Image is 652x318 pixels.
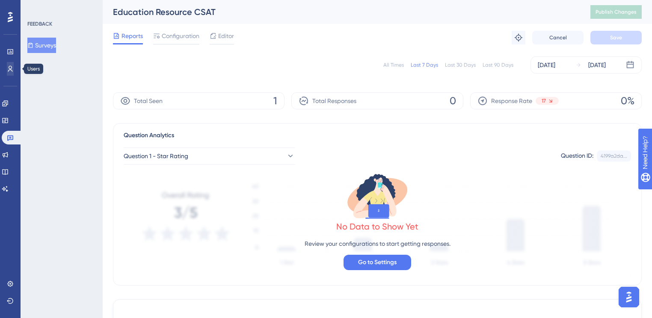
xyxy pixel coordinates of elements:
button: Go to Settings [344,255,411,270]
a: [URL][DOMAIN_NAME] [80,18,147,24]
div: FEEDBACK [27,21,52,27]
button: Publish Changes [590,5,642,19]
div: Then I noticed that the IDs looked wrong.. [PERSON_NAME]'s HubSpot Object ID is 400985244869 (I g... [38,30,157,97]
span: 1 [273,94,277,108]
span: Question 1 - Star Rating [124,151,188,161]
button: go back [6,3,22,20]
a: [URL][DOMAIN_NAME] [91,174,157,180]
textarea: Message… [7,262,164,277]
button: Emoji picker [13,280,20,287]
iframe: UserGuiding AI Assistant Launcher [616,284,642,310]
button: Upload attachment [41,280,47,287]
button: Cancel [532,31,584,44]
div: After activating the UG as a Source integration, please connect again and let me know how that go... [7,109,140,144]
div: Simay says… [7,109,164,159]
span: Publish Changes [596,9,637,15]
div: Hi [PERSON_NAME], I've had a go! Here is what happens -[URL][DOMAIN_NAME]1. Enable the UG as a so... [31,159,164,228]
div: [DATE] [538,60,555,70]
span: 17 [542,97,546,104]
button: Question 1 - Star Rating [124,147,295,165]
button: Start recording [54,280,61,287]
span: Total Responses [312,96,356,106]
button: Home [134,3,150,20]
span: Cancel [549,34,567,41]
div: All Times [383,62,404,68]
h1: Simay [41,4,62,11]
img: Profile image for Simay [24,5,38,18]
p: Review your configurations to start getting responses. [305,238,450,249]
span: Response Rate [491,96,532,106]
div: Last 30 Days [445,62,476,68]
span: Need Help? [20,2,53,12]
div: [DATE] [588,60,606,70]
button: Send a message… [147,277,160,290]
div: Education Resource CSAT [113,6,569,18]
span: Save [610,34,622,41]
div: Close [150,3,166,19]
div: Jenna says… [7,159,164,238]
div: Simay • 11m ago [14,146,59,151]
span: Reports [122,31,143,41]
div: Hi [PERSON_NAME], I've had a go! Here is what happens - 1. Enable the UG as a source = connection... [38,165,157,223]
span: Go to Settings [358,257,397,268]
span: Total Seen [134,96,163,106]
div: Last 7 Days [411,62,438,68]
div: No Data to Show Yet [336,221,418,233]
div: After activating the UG as a Source integration, please connect again and let me know how that go... [14,114,133,139]
img: Typing [7,242,31,257]
span: Configuration [162,31,199,41]
div: Jenna says… [7,3,164,109]
span: Editor [218,31,234,41]
div: Just in case you didn't see it, I recorded a quick video![URL][DOMAIN_NAME]Then I noticed that th... [31,3,164,102]
div: 4199a2da... [601,153,627,159]
p: Active [41,11,59,19]
button: Gif picker [27,280,34,287]
button: Save [590,31,642,44]
button: Surveys [27,38,56,53]
div: Question ID: [561,150,593,162]
div: Last 90 Days [483,62,513,68]
span: Question Analytics [124,130,174,141]
span: 0 [450,94,456,108]
span: 0% [621,94,634,108]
